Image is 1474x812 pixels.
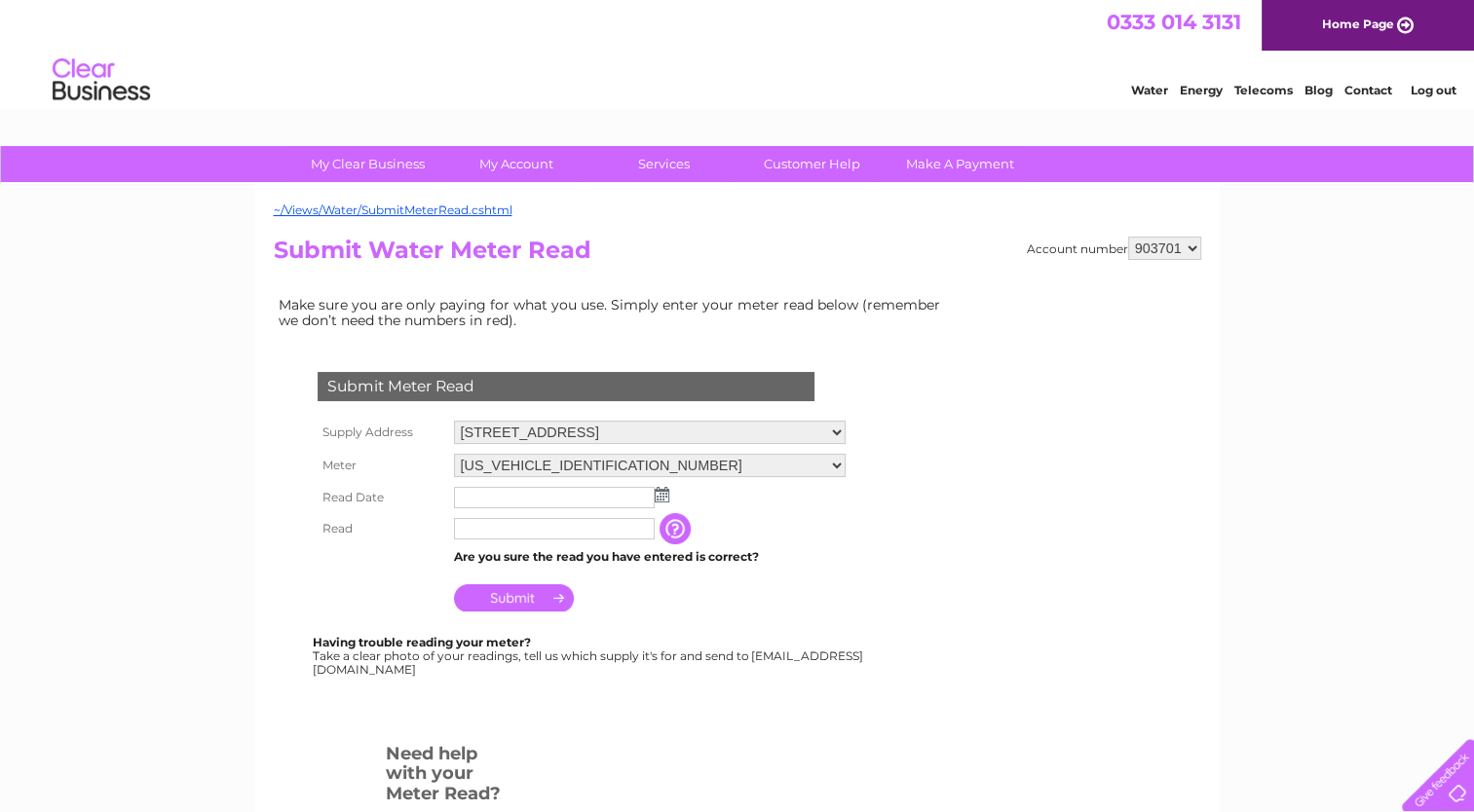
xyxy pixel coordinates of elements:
[584,146,744,182] a: Services
[287,146,448,182] a: My Clear Business
[278,11,1198,94] div: Clear Business is a trading name of Verastar Limited (registered in [GEOGRAPHIC_DATA] No. 3667643...
[449,544,850,570] td: Are you sure the read you have entered is correct?
[1304,83,1333,97] a: Blog
[313,416,449,449] th: Supply Address
[1107,10,1241,34] a: 0333 014 3131
[318,372,814,401] div: Submit Meter Read
[1027,237,1201,260] div: Account number
[655,487,669,502] img: ...
[274,237,1201,274] h2: Submit Water Meter Read
[1410,83,1455,97] a: Log out
[880,146,1040,182] a: Make A Payment
[1234,83,1293,97] a: Telecoms
[313,513,449,544] th: Read
[274,292,956,333] td: Make sure you are only paying for what you use. Simply enter your meter read below (remember we d...
[732,146,892,182] a: Customer Help
[313,636,866,676] div: Take a clear photo of your readings, tell us which supply it's for and send to [EMAIL_ADDRESS][DO...
[313,482,449,513] th: Read Date
[313,635,531,649] b: Having trouble reading your meter?
[454,584,574,611] input: Submit
[274,203,512,217] a: ~/Views/Water/SubmitMeterRead.cshtml
[1180,83,1223,97] a: Energy
[1131,83,1168,97] a: Water
[313,449,449,482] th: Meter
[1344,83,1392,97] a: Contact
[435,146,596,182] a: My Account
[52,51,151,110] img: logo.png
[660,513,695,544] input: Information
